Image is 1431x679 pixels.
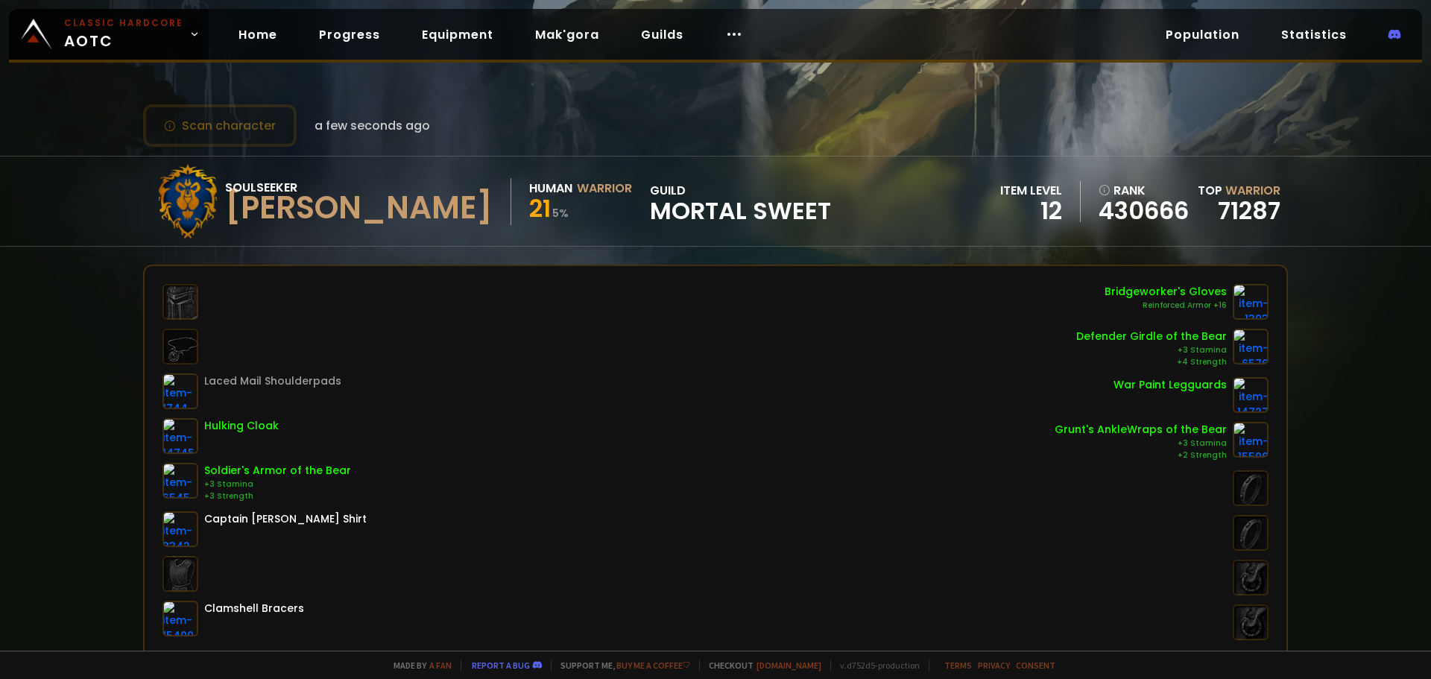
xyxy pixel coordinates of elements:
[1076,356,1227,368] div: +4 Strength
[162,418,198,454] img: item-14745
[204,479,351,490] div: +3 Stamina
[162,511,198,547] img: item-3342
[1099,181,1189,200] div: rank
[204,490,351,502] div: +3 Strength
[978,660,1010,671] a: Privacy
[162,463,198,499] img: item-6545
[9,9,209,60] a: Classic HardcoreAOTC
[1233,422,1269,458] img: item-15506
[1055,449,1227,461] div: +2 Strength
[1113,377,1227,393] div: War Paint Legguards
[1218,194,1280,227] a: 71287
[529,179,572,198] div: Human
[1269,19,1359,50] a: Statistics
[1233,329,1269,364] img: item-6576
[1105,284,1227,300] div: Bridgeworker's Gloves
[162,601,198,637] img: item-15400
[204,463,351,479] div: Soldier's Armor of the Bear
[1000,200,1062,222] div: 12
[552,206,569,221] small: 5 %
[204,511,367,527] div: Captain [PERSON_NAME] Shirt
[699,660,821,671] span: Checkout
[529,192,551,225] span: 21
[551,660,690,671] span: Support me,
[429,660,452,671] a: a fan
[1105,300,1227,312] div: Reinforced Armor +16
[64,16,183,30] small: Classic Hardcore
[204,601,304,616] div: Clamshell Bracers
[650,181,831,222] div: guild
[944,660,972,671] a: Terms
[1198,181,1280,200] div: Top
[830,660,920,671] span: v. d752d5 - production
[629,19,695,50] a: Guilds
[616,660,690,671] a: Buy me a coffee
[523,19,611,50] a: Mak'gora
[204,418,279,434] div: Hulking Cloak
[385,660,452,671] span: Made by
[315,116,430,135] span: a few seconds ago
[1016,660,1055,671] a: Consent
[756,660,821,671] a: [DOMAIN_NAME]
[410,19,505,50] a: Equipment
[472,660,530,671] a: Report a bug
[1099,200,1189,222] a: 430666
[1055,422,1227,438] div: Grunt's AnkleWraps of the Bear
[650,200,831,222] span: Mortal Sweet
[64,16,183,52] span: AOTC
[307,19,392,50] a: Progress
[162,373,198,409] img: item-1744
[1233,284,1269,320] img: item-1303
[225,197,493,219] div: [PERSON_NAME]
[1225,182,1280,199] span: Warrior
[204,373,341,389] div: Laced Mail Shoulderpads
[1000,181,1062,200] div: item level
[1154,19,1251,50] a: Population
[225,178,493,197] div: Soulseeker
[1233,377,1269,413] img: item-14727
[577,179,632,198] div: Warrior
[1055,438,1227,449] div: +3 Stamina
[227,19,289,50] a: Home
[1076,344,1227,356] div: +3 Stamina
[1076,329,1227,344] div: Defender Girdle of the Bear
[143,104,297,147] button: Scan character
